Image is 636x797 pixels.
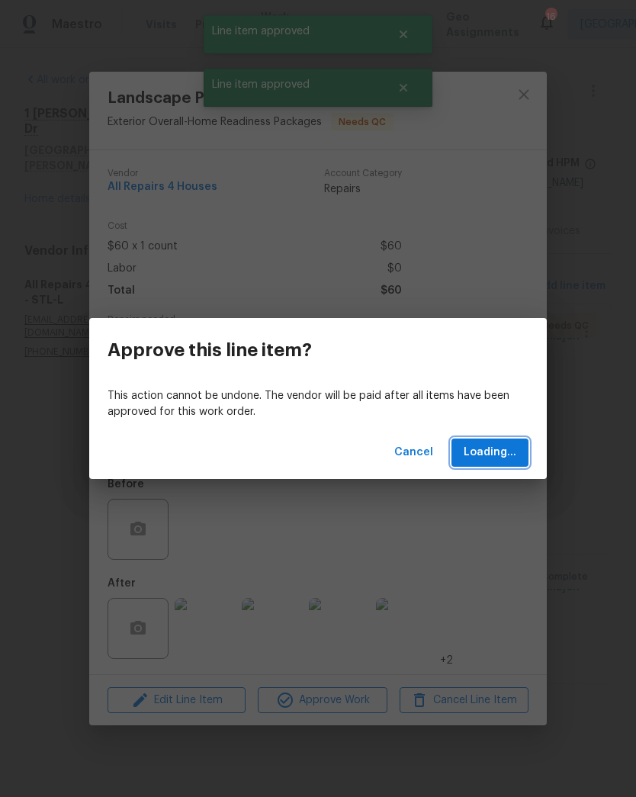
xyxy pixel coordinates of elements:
h3: Approve this line item? [108,339,312,361]
span: Cancel [394,443,433,462]
button: Cancel [388,439,439,467]
p: This action cannot be undone. The vendor will be paid after all items have been approved for this... [108,388,528,420]
button: Loading... [451,439,528,467]
span: Loading... [464,443,516,462]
